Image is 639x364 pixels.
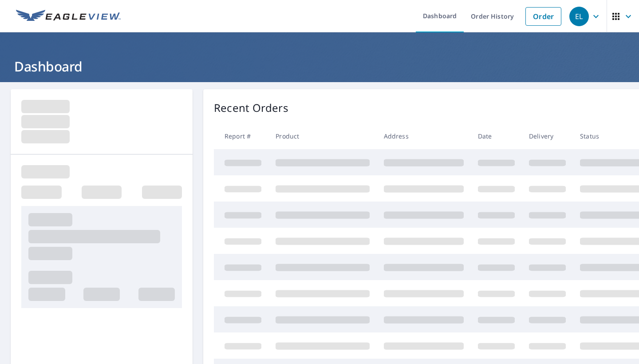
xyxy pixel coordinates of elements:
[11,57,628,75] h1: Dashboard
[214,100,288,116] p: Recent Orders
[377,123,471,149] th: Address
[569,7,589,26] div: EL
[268,123,377,149] th: Product
[214,123,268,149] th: Report #
[522,123,573,149] th: Delivery
[525,7,561,26] a: Order
[471,123,522,149] th: Date
[16,10,121,23] img: EV Logo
